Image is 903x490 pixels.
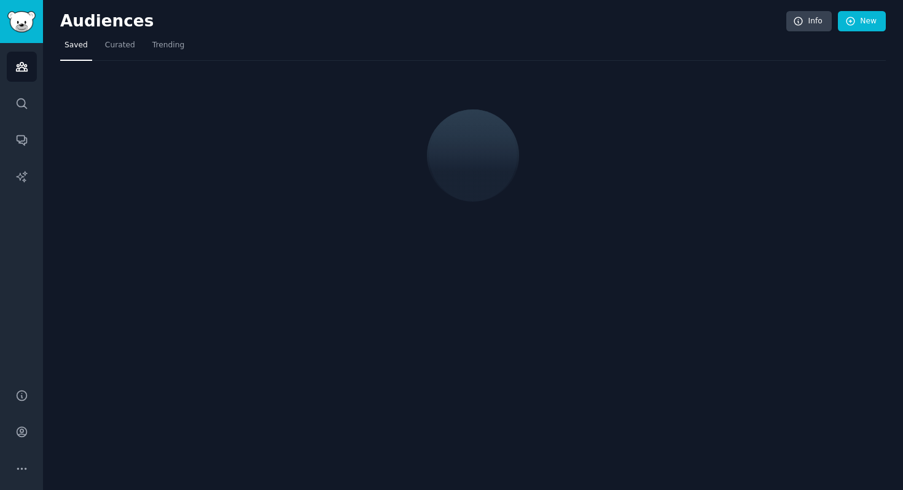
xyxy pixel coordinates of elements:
span: Trending [152,40,184,51]
h2: Audiences [60,12,786,31]
a: Trending [148,36,189,61]
a: New [838,11,886,32]
a: Curated [101,36,139,61]
a: Info [786,11,832,32]
a: Saved [60,36,92,61]
span: Saved [64,40,88,51]
span: Curated [105,40,135,51]
img: GummySearch logo [7,11,36,33]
